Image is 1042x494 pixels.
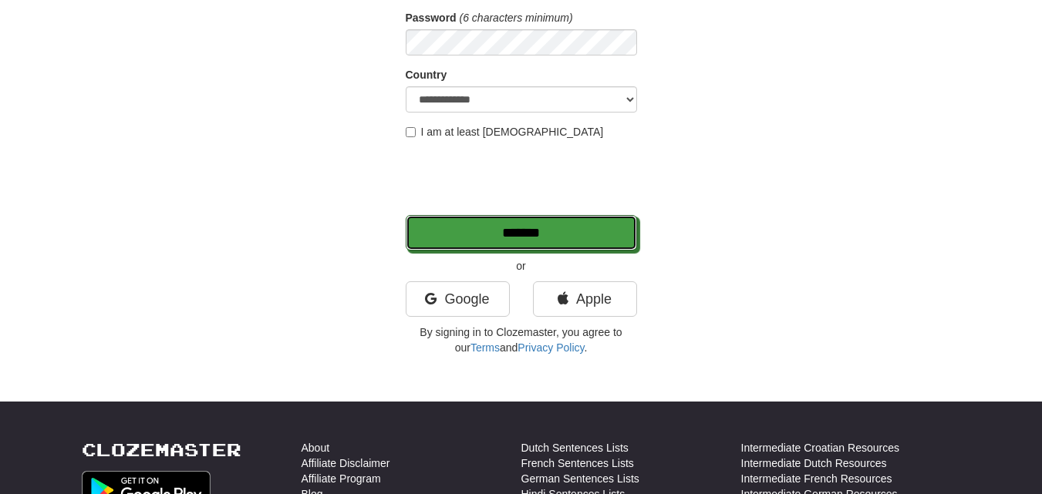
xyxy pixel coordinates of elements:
label: I am at least [DEMOGRAPHIC_DATA] [406,124,604,139]
input: I am at least [DEMOGRAPHIC_DATA] [406,127,416,137]
label: Country [406,67,447,82]
a: Affiliate Program [302,471,381,486]
a: About [302,440,330,455]
a: Terms [470,341,500,354]
a: French Sentences Lists [521,455,634,471]
a: Clozemaster [82,440,241,459]
a: Google [406,281,510,317]
em: (6 characters minimum) [460,12,573,24]
p: By signing in to Clozemaster, you agree to our and . [406,324,637,355]
a: Dutch Sentences Lists [521,440,629,455]
a: Privacy Policy [518,341,584,354]
a: Apple [533,281,637,317]
label: Password [406,10,457,25]
a: German Sentences Lists [521,471,639,486]
a: Intermediate Dutch Resources [741,455,887,471]
p: or [406,258,637,274]
a: Intermediate French Resources [741,471,892,486]
a: Affiliate Disclaimer [302,455,390,471]
a: Intermediate Croatian Resources [741,440,899,455]
iframe: reCAPTCHA [406,147,640,207]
